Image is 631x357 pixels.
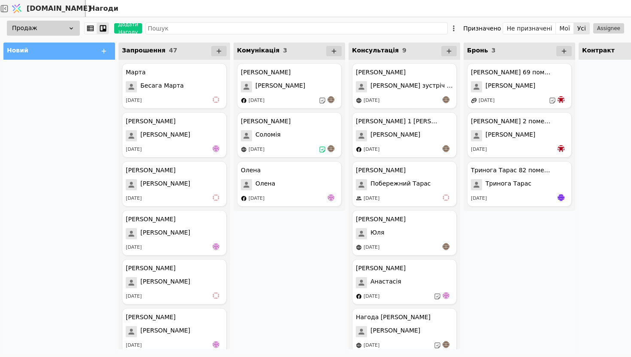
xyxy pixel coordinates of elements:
[443,194,449,201] img: vi
[255,81,305,92] span: [PERSON_NAME]
[249,195,264,202] div: [DATE]
[237,161,342,207] div: ОленаОлена[DATE]de
[114,23,142,34] button: Додати Нагоду
[140,277,190,288] span: [PERSON_NAME]
[237,63,342,109] div: [PERSON_NAME][PERSON_NAME][DATE]an
[212,243,219,250] img: de
[463,22,501,34] div: Призначено
[352,259,457,305] div: [PERSON_NAME]Анастасія[DATE]de
[364,244,379,251] div: [DATE]
[328,96,334,103] img: an
[126,117,176,126] div: [PERSON_NAME]
[491,47,496,54] span: 3
[255,179,275,190] span: Олена
[352,63,457,109] div: [PERSON_NAME][PERSON_NAME] зустріч 13.08[DATE]an
[582,47,615,54] span: Контракт
[212,96,219,103] img: vi
[283,47,287,54] span: 3
[122,259,227,305] div: [PERSON_NAME][PERSON_NAME][DATE]vi
[356,117,437,126] div: [PERSON_NAME] 1 [PERSON_NAME]
[471,195,487,202] div: [DATE]
[467,63,572,109] div: [PERSON_NAME] 69 помешкання[PERSON_NAME][DATE]bo
[122,161,227,207] div: [PERSON_NAME][PERSON_NAME][DATE]vi
[249,146,264,153] div: [DATE]
[249,97,264,104] div: [DATE]
[9,0,86,17] a: [DOMAIN_NAME]
[471,68,552,77] div: [PERSON_NAME] 69 помешкання
[364,293,379,300] div: [DATE]
[356,342,362,348] img: online-store.svg
[485,81,535,92] span: [PERSON_NAME]
[558,194,564,201] img: Яр
[467,161,572,207] div: Тринога Тарас 82 помешканняТринога Тарас[DATE]Яр
[356,244,362,250] img: online-store.svg
[471,117,552,126] div: [PERSON_NAME] 2 помешкання
[126,313,176,322] div: [PERSON_NAME]
[471,146,487,153] div: [DATE]
[370,277,401,288] span: Анастасія
[479,97,494,104] div: [DATE]
[364,146,379,153] div: [DATE]
[212,194,219,201] img: vi
[402,47,407,54] span: 9
[471,166,552,175] div: Тринога Тарас 82 помешкання
[556,22,574,34] button: Мої
[146,22,448,34] input: Пошук
[471,98,477,104] img: affiliate-program.svg
[241,166,261,175] div: Олена
[241,68,291,77] div: [PERSON_NAME]
[122,308,227,354] div: [PERSON_NAME][PERSON_NAME][DATE]de
[352,112,457,158] div: [PERSON_NAME] 1 [PERSON_NAME][PERSON_NAME][DATE]an
[126,146,142,153] div: [DATE]
[503,22,556,34] button: Не призначені
[356,68,406,77] div: [PERSON_NAME]
[370,130,420,141] span: [PERSON_NAME]
[126,68,146,77] div: Марта
[558,96,564,103] img: bo
[212,145,219,152] img: de
[212,292,219,299] img: vi
[126,244,142,251] div: [DATE]
[364,195,379,202] div: [DATE]
[352,47,399,54] span: Консультація
[364,342,379,349] div: [DATE]
[27,3,91,14] span: [DOMAIN_NAME]
[443,96,449,103] img: an
[126,264,176,273] div: [PERSON_NAME]
[122,47,165,54] span: Запрошення
[356,195,362,201] img: people.svg
[126,97,142,104] div: [DATE]
[241,195,247,201] img: facebook.svg
[10,0,23,17] img: Logo
[109,23,142,34] a: Додати Нагоду
[370,179,431,190] span: Побережний Тарас
[364,97,379,104] div: [DATE]
[328,145,334,152] img: an
[352,210,457,256] div: [PERSON_NAME]Юля[DATE]an
[328,194,334,201] img: de
[126,342,142,349] div: [DATE]
[574,22,589,34] button: Усі
[140,228,190,239] span: [PERSON_NAME]
[356,215,406,224] div: [PERSON_NAME]
[443,292,449,299] img: de
[241,146,247,153] img: online-store.svg
[356,264,406,273] div: [PERSON_NAME]
[485,130,535,141] span: [PERSON_NAME]
[241,117,291,126] div: [PERSON_NAME]
[122,63,227,109] div: МартаБесага Марта[DATE]vi
[467,112,572,158] div: [PERSON_NAME] 2 помешкання[PERSON_NAME][DATE]bo
[356,313,431,322] div: Нагода [PERSON_NAME]
[126,195,142,202] div: [DATE]
[352,308,457,354] div: Нагода [PERSON_NAME][PERSON_NAME][DATE]an
[122,112,227,158] div: [PERSON_NAME][PERSON_NAME][DATE]de
[356,166,406,175] div: [PERSON_NAME]
[352,161,457,207] div: [PERSON_NAME]Побережний Тарас[DATE]vi
[593,23,624,34] button: Assignee
[241,98,247,104] img: facebook.svg
[443,243,449,250] img: an
[212,341,219,348] img: de
[443,341,449,348] img: an
[237,112,342,158] div: [PERSON_NAME]Соломія[DATE]an
[140,179,190,190] span: [PERSON_NAME]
